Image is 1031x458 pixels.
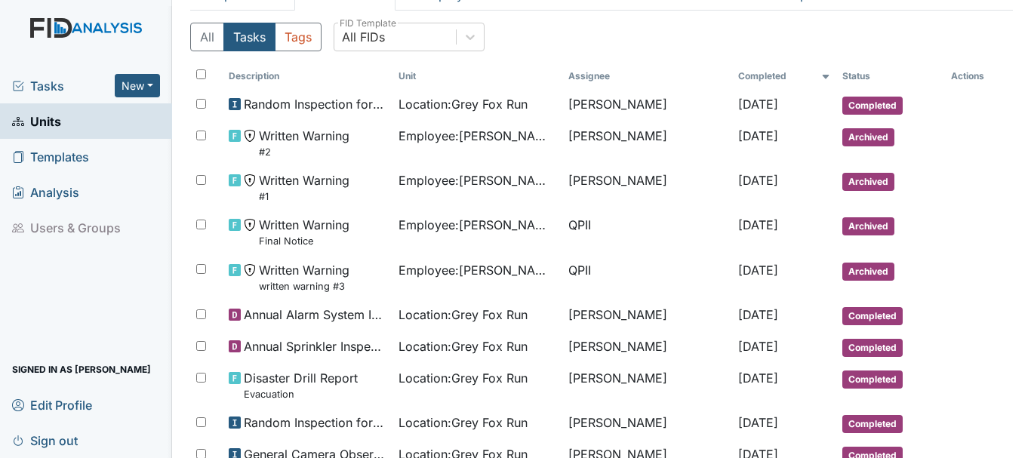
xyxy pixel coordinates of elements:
[738,173,778,188] span: [DATE]
[562,210,732,254] td: QPII
[259,216,349,248] span: Written Warning Final Notice
[259,127,349,159] span: Written Warning #2
[12,180,79,204] span: Analysis
[738,128,778,143] span: [DATE]
[738,97,778,112] span: [DATE]
[259,261,349,294] span: Written Warning written warning #3
[12,429,78,452] span: Sign out
[562,255,732,300] td: QPII
[259,279,349,294] small: written warning #3
[399,216,556,234] span: Employee : [PERSON_NAME]
[842,339,903,357] span: Completed
[12,358,151,381] span: Signed in as [PERSON_NAME]
[738,370,778,386] span: [DATE]
[399,127,556,145] span: Employee : [PERSON_NAME]
[12,393,92,417] span: Edit Profile
[738,263,778,278] span: [DATE]
[244,413,386,432] span: Random Inspection for AM
[562,363,732,407] td: [PERSON_NAME]
[562,165,732,210] td: [PERSON_NAME]
[244,306,386,324] span: Annual Alarm System Inspection
[732,63,836,89] th: Toggle SortBy
[196,69,206,79] input: Toggle All Rows Selected
[399,413,528,432] span: Location : Grey Fox Run
[842,307,903,325] span: Completed
[738,307,778,322] span: [DATE]
[392,63,562,89] th: Toggle SortBy
[259,145,349,159] small: #2
[223,63,392,89] th: Toggle SortBy
[842,217,894,235] span: Archived
[842,97,903,115] span: Completed
[842,173,894,191] span: Archived
[562,407,732,439] td: [PERSON_NAME]
[223,23,275,51] button: Tasks
[399,337,528,355] span: Location : Grey Fox Run
[342,28,385,46] div: All FIDs
[562,63,732,89] th: Assignee
[399,95,528,113] span: Location : Grey Fox Run
[842,128,894,146] span: Archived
[12,145,89,168] span: Templates
[945,63,1013,89] th: Actions
[738,339,778,354] span: [DATE]
[562,300,732,331] td: [PERSON_NAME]
[12,77,115,95] a: Tasks
[275,23,322,51] button: Tags
[562,121,732,165] td: [PERSON_NAME]
[190,23,322,51] div: Type filter
[562,331,732,363] td: [PERSON_NAME]
[399,261,556,279] span: Employee : [PERSON_NAME]
[842,415,903,433] span: Completed
[399,171,556,189] span: Employee : [PERSON_NAME]
[842,263,894,281] span: Archived
[836,63,945,89] th: Toggle SortBy
[842,370,903,389] span: Completed
[259,234,349,248] small: Final Notice
[399,306,528,324] span: Location : Grey Fox Run
[259,189,349,204] small: #1
[738,217,778,232] span: [DATE]
[244,337,386,355] span: Annual Sprinkler Inspection
[115,74,160,97] button: New
[244,369,358,401] span: Disaster Drill Report Evacuation
[562,89,732,121] td: [PERSON_NAME]
[738,415,778,430] span: [DATE]
[12,109,61,133] span: Units
[244,387,358,401] small: Evacuation
[244,95,386,113] span: Random Inspection for Evening
[399,369,528,387] span: Location : Grey Fox Run
[259,171,349,204] span: Written Warning #1
[190,23,224,51] button: All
